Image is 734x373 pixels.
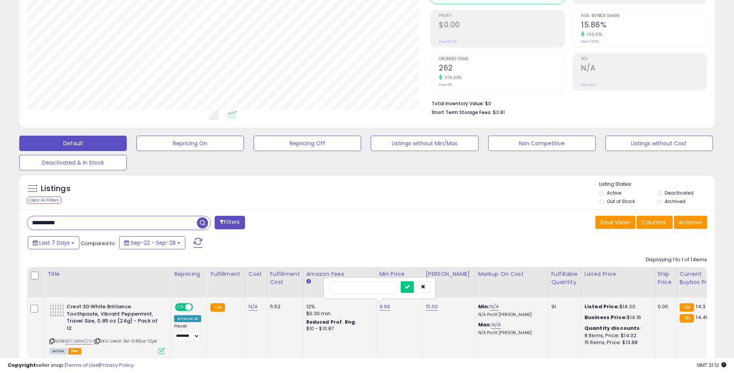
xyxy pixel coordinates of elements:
span: ON [176,304,185,311]
b: Max: [478,321,492,328]
b: Reduced Prof. Rng. [306,319,357,325]
p: N/A Profit [PERSON_NAME] [478,330,542,336]
div: Repricing [174,270,204,278]
small: FBA [680,314,694,323]
a: 15.00 [426,303,438,311]
div: Fulfillable Quantity [551,270,578,286]
span: Profit [439,14,564,18]
span: Sep-22 - Sep-28 [131,239,176,247]
a: N/A [491,321,501,329]
div: $14.30 [585,303,648,310]
span: 14.49 [696,314,709,321]
div: 0.00 [658,303,670,310]
small: 109.51% [585,32,603,37]
span: FBA [68,348,81,355]
span: Compared to: [81,240,116,247]
div: 12% [306,303,370,310]
div: $14.16 [585,314,648,321]
span: Avg. Buybox Share [581,14,707,18]
h2: $0.00 [439,20,564,31]
div: Markup on Cost [478,270,545,278]
div: 8 Items, Price: $14.02 [585,332,648,339]
small: Prev: 55 [439,82,452,87]
small: Amazon Fees. [306,278,311,285]
div: Preset: [174,324,201,341]
div: Amazon Fees [306,270,373,278]
button: Deactivated & In Stock [19,155,127,170]
th: The percentage added to the cost of goods (COGS) that forms the calculator for Min & Max prices. [475,267,548,297]
p: Listing States: [599,181,715,188]
div: Cost [249,270,264,278]
div: Displaying 1 to 1 of 1 items [646,256,707,264]
button: Listings without Cost [605,136,713,151]
strong: Copyright [8,361,36,369]
button: Listings without Min/Max [371,136,478,151]
a: Privacy Policy [100,361,134,369]
a: B07LB4MQ7H [65,338,92,344]
div: 15 Items, Price: $13.88 [585,339,648,346]
label: Deactivated [665,190,694,196]
b: Quantity discounts [585,324,640,332]
small: Prev: $0.00 [439,39,457,44]
label: Archived [665,198,685,205]
div: : [585,325,648,332]
span: 14.3 [696,303,705,310]
span: ROI [581,57,707,61]
li: $0 [432,98,701,108]
button: Default [19,136,127,151]
div: Listed Price [585,270,651,278]
button: Last 7 Days [28,236,79,249]
span: Last 7 Days [39,239,70,247]
small: Prev: N/A [581,82,596,87]
b: Business Price: [585,314,627,321]
button: Sep-22 - Sep-28 [119,236,185,249]
button: Filters [215,216,245,229]
small: 376.36% [442,75,462,81]
span: Ordered Items [439,57,564,61]
label: Out of Stock [607,198,635,205]
img: 51LLTESkiSL._SL40_.jpg [49,303,65,317]
button: Actions [674,216,707,229]
div: 91 [551,303,575,310]
div: Title [47,270,168,278]
button: Columns [637,216,673,229]
div: Current Buybox Price [680,270,719,286]
h2: 262 [439,64,564,74]
small: Prev: 7.57% [581,39,599,44]
h2: 15.86% [581,20,707,31]
div: Ship Price [658,270,673,286]
b: Total Inventory Value: [432,100,484,107]
span: OFF [192,304,204,311]
span: 2025-10-6 21:12 GMT [697,361,726,369]
div: Fulfillment Cost [270,270,300,286]
div: $10 - $10.87 [306,326,370,332]
div: seller snap | | [8,362,134,369]
span: Columns [642,218,666,226]
button: Repricing On [136,136,244,151]
div: Min Price [380,270,419,278]
a: N/A [249,303,258,311]
a: N/A [489,303,499,311]
b: Listed Price: [585,303,620,310]
label: Active [607,190,621,196]
div: 5.52 [270,303,297,310]
span: All listings currently available for purchase on Amazon [49,348,67,355]
small: FBA [210,303,225,312]
b: Min: [478,303,490,310]
b: Short Term Storage Fees: [432,109,492,116]
a: 9.99 [380,303,390,311]
button: Non Competitive [488,136,596,151]
div: Amazon AI [174,315,201,322]
p: N/A Profit [PERSON_NAME] [478,312,542,318]
button: Save View [595,216,635,229]
small: FBA [680,303,694,312]
span: $3.81 [493,109,505,116]
div: Clear All Filters [27,197,61,204]
div: [PERSON_NAME] [426,270,472,278]
a: Terms of Use [66,361,99,369]
div: Fulfillment [210,270,242,278]
b: Crest 3D White Brilliance Toothpaste, Vibrant Peppermint, Travel Size, 0.85 oz (24g) - Pack of 12 [67,303,160,334]
h2: N/A [581,64,707,74]
h5: Listings [41,183,71,194]
span: | SKU: crest-3d-0.85oz-12pk [94,338,158,344]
